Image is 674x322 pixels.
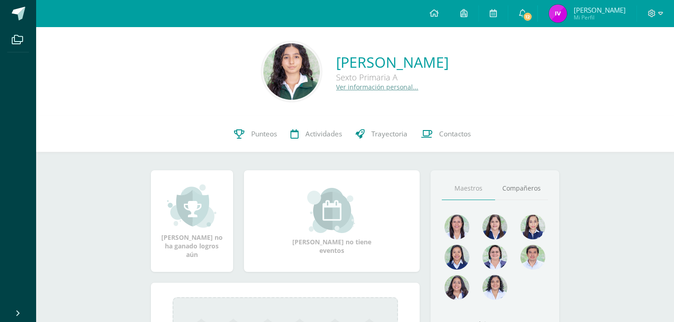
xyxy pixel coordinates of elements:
[349,116,414,152] a: Trayectoria
[482,245,507,270] img: 674848b92a8dd628d3cff977652c0a9e.png
[482,215,507,239] img: 622beff7da537a3f0b3c15e5b2b9eed9.png
[371,129,407,139] span: Trayectoria
[336,83,418,91] a: Ver información personal...
[549,5,567,23] img: 63131e9f9ecefa68a367872e9c6fe8c2.png
[286,188,377,255] div: [PERSON_NAME] no tiene eventos
[482,275,507,300] img: 74e021dbc1333a55a6a6352084f0f183.png
[442,177,495,200] a: Maestros
[167,183,216,229] img: achievement_small.png
[520,245,545,270] img: f0af4734c025b990c12c69d07632b04a.png
[263,43,320,100] img: 7d97b54776ac47dfabcdc0df5744d5cf.png
[160,183,224,259] div: [PERSON_NAME] no ha ganado logros aún
[520,215,545,239] img: e0582db7cc524a9960c08d03de9ec803.png
[305,129,342,139] span: Actividades
[574,14,626,21] span: Mi Perfil
[336,72,449,83] div: Sexto Primaria A
[414,116,477,152] a: Contactos
[307,188,356,233] img: event_small.png
[445,275,469,300] img: 36a62958e634794b0cbff80e05315532.png
[227,116,284,152] a: Punteos
[284,116,349,152] a: Actividades
[336,52,449,72] a: [PERSON_NAME]
[523,12,533,22] span: 12
[495,177,548,200] a: Compañeros
[445,215,469,239] img: 78f4197572b4db04b380d46154379998.png
[445,245,469,270] img: 6ddd1834028c492d783a9ed76c16c693.png
[439,129,471,139] span: Contactos
[574,5,626,14] span: [PERSON_NAME]
[251,129,277,139] span: Punteos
